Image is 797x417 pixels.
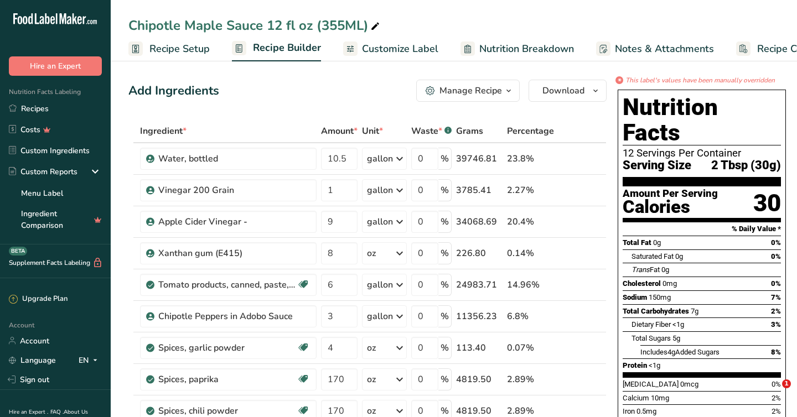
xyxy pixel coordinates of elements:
div: Chipotle Peppers in Adobo Sauce [158,310,297,323]
div: Chipotle Maple Sauce 12 fl oz (355ML) [128,15,382,35]
span: 2% [771,307,781,315]
span: 2% [772,407,781,415]
span: 5g [672,334,680,342]
span: Total Sugars [632,334,671,342]
div: 23.8% [507,152,554,165]
span: 7g [691,307,698,315]
span: 1 [782,379,791,388]
div: Amount Per Serving [623,189,718,199]
div: 24983.71 [456,278,503,291]
iframe: Intercom live chat [759,379,786,406]
span: Grams [456,124,483,138]
div: Tomato products, canned, paste, without salt added (Includes foods for USDA's Food Distribution P... [158,278,297,291]
div: 6.8% [507,310,554,323]
span: 0% [771,238,781,247]
button: Hire an Expert [9,56,102,76]
div: Upgrade Plan [9,294,68,305]
span: 2 Tbsp (30g) [711,159,781,173]
span: 150mg [649,293,671,301]
div: 3785.41 [456,184,503,197]
div: 39746.81 [456,152,503,165]
div: 0.07% [507,341,554,355]
a: Recipe Setup [128,37,210,61]
a: Customize Label [343,37,438,61]
div: Custom Reports [9,166,77,178]
span: Recipe Builder [253,40,321,55]
div: Water, bottled [158,152,297,165]
div: 113.40 [456,341,503,355]
span: Recipe Setup [149,41,210,56]
div: BETA [9,247,27,256]
span: Fat [632,265,660,274]
div: oz [367,341,376,355]
span: Cholesterol [623,279,661,288]
button: Download [529,80,607,102]
span: 0.5mg [636,407,656,415]
span: 0g [661,265,669,274]
div: gallon [367,310,393,323]
div: 0.14% [507,247,554,260]
div: 11356.23 [456,310,503,323]
span: Amount [321,124,358,138]
span: Unit [362,124,383,138]
span: Saturated Fat [632,252,674,260]
span: 0g [653,238,661,247]
div: gallon [367,278,393,291]
div: 34068.69 [456,215,503,228]
span: Dietary Fiber [632,320,671,329]
div: 12 Servings Per Container [623,148,781,159]
a: Nutrition Breakdown [460,37,574,61]
div: 20.4% [507,215,554,228]
span: Total Carbohydrates [623,307,689,315]
span: <1g [672,320,684,329]
span: Includes Added Sugars [640,348,720,356]
span: Total Fat [623,238,651,247]
div: Spices, garlic powder [158,341,297,355]
span: Iron [623,407,635,415]
span: 0mg [663,279,677,288]
span: 0mcg [680,380,698,388]
h1: Nutrition Facts [623,95,781,145]
span: 7% [771,293,781,301]
span: 0% [771,279,781,288]
i: Trans [632,265,650,274]
div: Spices, paprika [158,373,297,386]
section: % Daily Value * [623,222,781,236]
a: FAQ . [50,408,64,416]
span: Serving Size [623,159,691,173]
span: 3% [771,320,781,329]
a: Recipe Builder [232,35,321,62]
div: 226.80 [456,247,503,260]
span: 0% [771,252,781,260]
a: Language [9,351,56,370]
div: EN [79,353,102,367]
span: <1g [649,361,660,369]
div: Manage Recipe [439,84,502,97]
span: Notes & Attachments [615,41,714,56]
div: gallon [367,184,393,197]
div: 30 [753,189,781,218]
div: Add Ingredients [128,82,219,100]
span: Sodium [623,293,647,301]
span: Customize Label [362,41,438,56]
div: 2.27% [507,184,554,197]
button: Manage Recipe [416,80,520,102]
span: Percentage [507,124,554,138]
span: Calcium [623,394,649,402]
i: This label's values have been manually overridden [625,75,775,85]
span: Download [542,84,584,97]
div: Vinegar 200 Grain [158,184,297,197]
div: gallon [367,152,393,165]
span: Nutrition Breakdown [479,41,574,56]
span: 0g [675,252,683,260]
span: Ingredient [140,124,187,138]
div: 2.89% [507,373,554,386]
div: 14.96% [507,278,554,291]
div: 4819.50 [456,373,503,386]
div: oz [367,247,376,260]
span: Protein [623,361,647,369]
span: 8% [771,348,781,356]
span: 10mg [651,394,669,402]
a: Hire an Expert . [9,408,48,416]
div: Apple Cider Vinegar - [158,215,297,228]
